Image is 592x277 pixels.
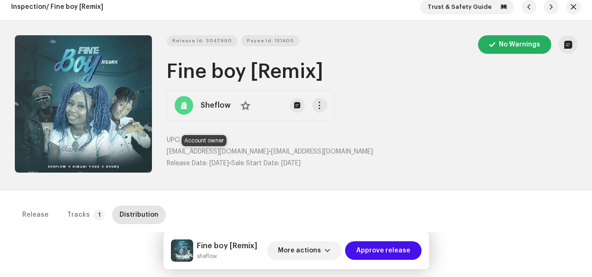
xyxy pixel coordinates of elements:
p: • [167,147,578,157]
h5: Fine boy [Remix] [197,240,257,251]
button: Release Id: 3047990 [167,35,238,46]
span: [DATE] [281,160,301,167]
small: Fine boy [Remix] [197,251,257,261]
span: More actions [278,241,321,260]
span: [EMAIL_ADDRESS][DOMAIN_NAME] [167,148,269,155]
strong: Sheflow [201,100,231,111]
div: Distribution [120,206,158,224]
span: Approve release [356,241,410,260]
h1: Fine boy [Remix] [167,61,578,83]
span: Sale Start Date: [231,160,279,167]
span: [DATE] [209,160,229,167]
button: Approve release [345,241,422,260]
span: UPC: [167,137,181,143]
button: More actions [267,241,341,260]
span: Release Date: [167,160,208,167]
button: Payee Id: 151400 [241,35,300,46]
span: Release Id: 3047990 [172,32,232,50]
img: ffb7033c-96d7-4674-aee4-342ecb63e924 [171,239,193,262]
span: • [167,160,231,167]
span: [EMAIL_ADDRESS][DOMAIN_NAME] [271,148,373,155]
span: — [183,137,189,143]
span: Payee Id: 151400 [247,32,294,50]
